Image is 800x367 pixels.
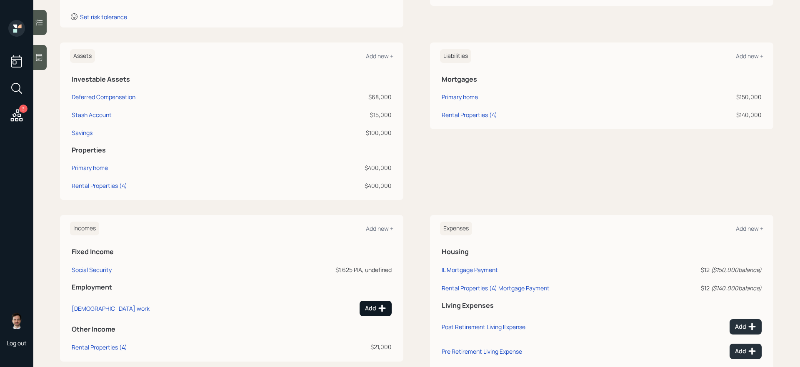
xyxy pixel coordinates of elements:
h5: Properties [72,146,392,154]
div: $140,000 [659,110,762,119]
i: ( $150,000 balance) [711,266,762,274]
div: Primary home [442,92,478,101]
h5: Living Expenses [442,302,762,310]
div: [DEMOGRAPHIC_DATA] work [72,305,150,312]
div: $1,625 PIA, undefined [258,265,392,274]
div: Social Security [72,266,112,274]
div: Add new + [366,52,393,60]
h5: Employment [72,283,392,291]
div: Set risk tolerance [80,13,127,21]
div: $15,000 [294,110,392,119]
div: Add [365,304,386,312]
div: $400,000 [294,181,392,190]
div: $21,000 [258,342,392,351]
h6: Assets [70,49,95,63]
div: Rental Properties (4) [72,181,127,190]
div: IL Mortgage Payment [442,266,498,274]
div: Add [735,322,756,331]
h5: Other Income [72,325,392,333]
div: Add new + [736,52,763,60]
div: $12 [647,284,762,292]
div: $100,000 [294,128,392,137]
h5: Housing [442,248,762,256]
div: Post Retirement Living Expense [442,323,525,331]
div: Log out [7,339,27,347]
div: $150,000 [659,92,762,101]
i: ( $140,000 balance) [711,284,762,292]
div: Add new + [366,225,393,232]
div: Primary home [72,163,108,172]
div: $12 [647,265,762,274]
button: Add [360,301,392,316]
div: 3 [19,105,27,113]
div: Add [735,347,756,355]
div: Stash Account [72,110,112,119]
div: Rental Properties (4) Mortgage Payment [442,284,550,292]
button: Add [730,319,762,335]
div: $68,000 [294,92,392,101]
h5: Investable Assets [72,75,392,83]
h6: Liabilities [440,49,471,63]
div: Add new + [736,225,763,232]
div: Pre Retirement Living Expense [442,347,522,355]
button: Add [730,344,762,359]
div: Rental Properties (4) [442,110,497,119]
h6: Expenses [440,222,472,235]
img: jonah-coleman-headshot.png [8,312,25,329]
h5: Fixed Income [72,248,392,256]
div: Savings [72,128,92,137]
h6: Incomes [70,222,99,235]
div: Deferred Compensation [72,92,135,101]
div: $400,000 [294,163,392,172]
h5: Mortgages [442,75,762,83]
div: Rental Properties (4) [72,343,127,351]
